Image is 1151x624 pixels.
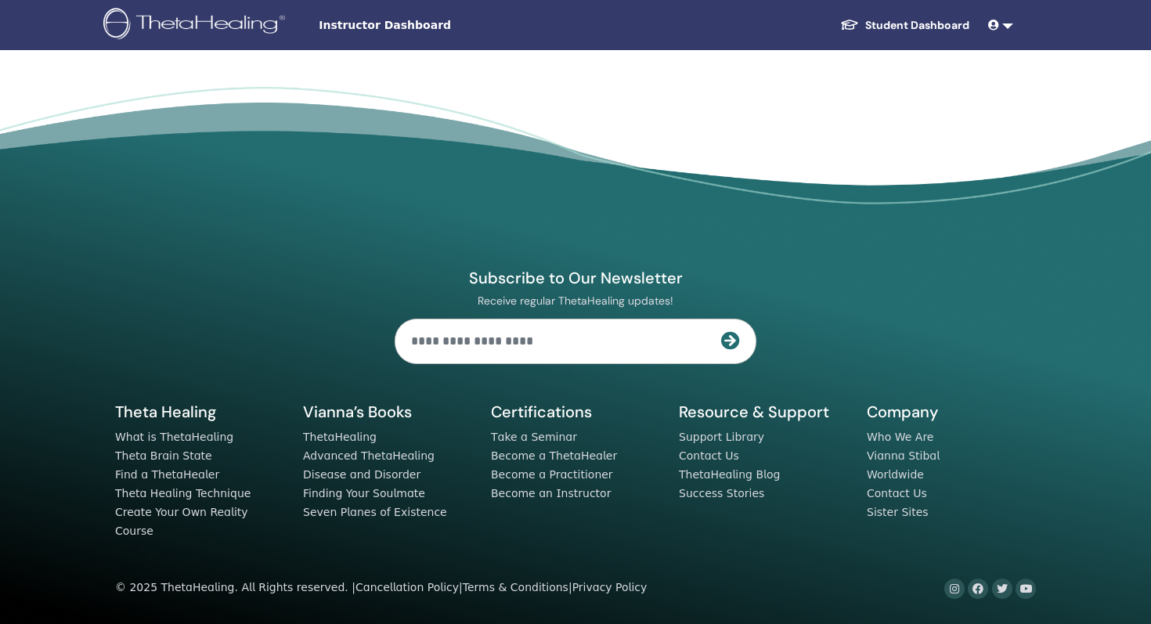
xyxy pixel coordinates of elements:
[115,579,647,597] div: © 2025 ThetaHealing. All Rights reserved. | | |
[828,11,982,40] a: Student Dashboard
[395,268,756,288] h4: Subscribe to Our Newsletter
[115,487,251,500] a: Theta Healing Technique
[679,402,848,422] h5: Resource & Support
[867,468,924,481] a: Worldwide
[491,468,613,481] a: Become a Practitioner
[115,402,284,422] h5: Theta Healing
[115,431,233,443] a: What is ThetaHealing
[491,431,577,443] a: Take a Seminar
[115,506,248,537] a: Create Your Own Reality Course
[303,402,472,422] h5: Vianna’s Books
[303,506,447,518] a: Seven Planes of Existence
[319,17,554,34] span: Instructor Dashboard
[867,402,1036,422] h5: Company
[303,431,377,443] a: ThetaHealing
[867,506,929,518] a: Sister Sites
[491,449,617,462] a: Become a ThetaHealer
[463,581,568,593] a: Terms & Conditions
[115,468,219,481] a: Find a ThetaHealer
[491,487,611,500] a: Become an Instructor
[867,449,940,462] a: Vianna Stibal
[867,487,927,500] a: Contact Us
[303,449,435,462] a: Advanced ThetaHealing
[572,581,648,593] a: Privacy Policy
[303,487,425,500] a: Finding Your Soulmate
[679,487,764,500] a: Success Stories
[679,449,739,462] a: Contact Us
[355,581,459,593] a: Cancellation Policy
[679,468,780,481] a: ThetaHealing Blog
[103,8,290,43] img: logo.png
[303,468,420,481] a: Disease and Disorder
[840,18,859,31] img: graduation-cap-white.svg
[395,294,756,308] p: Receive regular ThetaHealing updates!
[867,431,933,443] a: Who We Are
[679,431,764,443] a: Support Library
[491,402,660,422] h5: Certifications
[115,449,212,462] a: Theta Brain State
